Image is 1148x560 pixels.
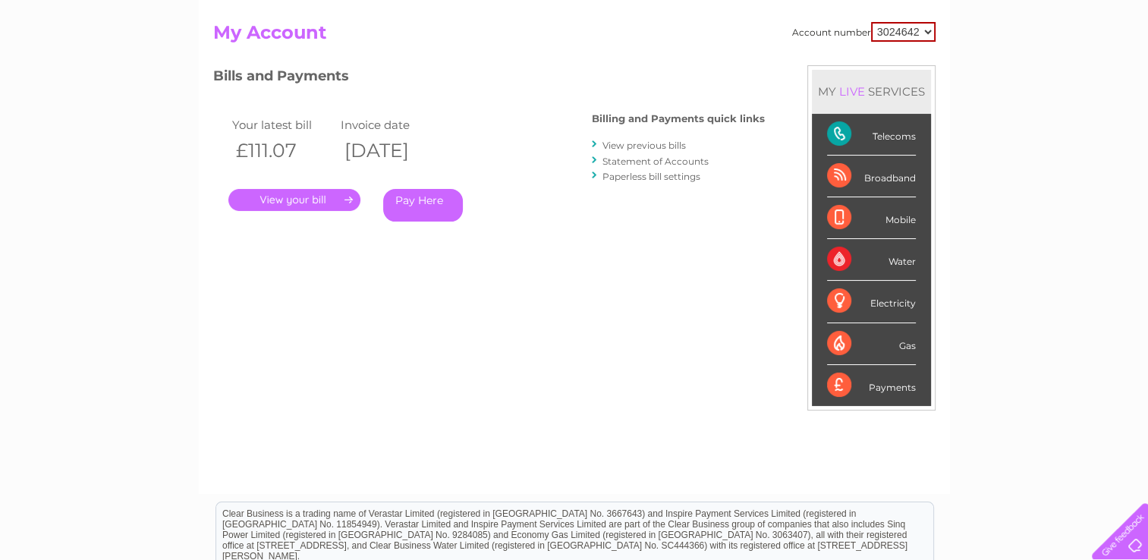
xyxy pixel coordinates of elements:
[827,156,916,197] div: Broadband
[792,22,936,42] div: Account number
[827,114,916,156] div: Telecoms
[836,84,868,99] div: LIVE
[827,281,916,322] div: Electricity
[862,8,967,27] a: 0333 014 3131
[827,197,916,239] div: Mobile
[881,64,910,76] a: Water
[919,64,952,76] a: Energy
[228,135,338,166] th: £111.07
[337,135,446,166] th: [DATE]
[40,39,118,86] img: logo.png
[213,65,765,92] h3: Bills and Payments
[602,156,709,167] a: Statement of Accounts
[228,189,360,211] a: .
[592,113,765,124] h4: Billing and Payments quick links
[1047,64,1084,76] a: Contact
[602,171,700,182] a: Paperless bill settings
[383,189,463,222] a: Pay Here
[812,70,931,113] div: MY SERVICES
[337,115,446,135] td: Invoice date
[213,22,936,51] h2: My Account
[1016,64,1038,76] a: Blog
[961,64,1007,76] a: Telecoms
[216,8,933,74] div: Clear Business is a trading name of Verastar Limited (registered in [GEOGRAPHIC_DATA] No. 3667643...
[827,365,916,406] div: Payments
[827,239,916,281] div: Water
[602,140,686,151] a: View previous bills
[228,115,338,135] td: Your latest bill
[827,323,916,365] div: Gas
[1098,64,1134,76] a: Log out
